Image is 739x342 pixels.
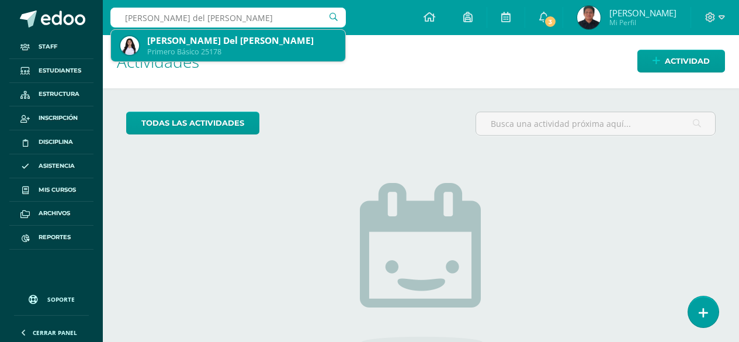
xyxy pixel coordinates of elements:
[609,7,676,19] span: [PERSON_NAME]
[110,8,346,27] input: Busca un usuario...
[9,35,93,59] a: Staff
[609,18,676,27] span: Mi Perfil
[9,178,93,202] a: Mis cursos
[120,36,139,55] img: 9c1d38f887ea799b3e34c9895ff72d0c.png
[9,154,93,178] a: Asistencia
[39,185,76,195] span: Mis cursos
[147,47,336,57] div: Primero Básico 25178
[9,130,93,154] a: Disciplina
[39,113,78,123] span: Inscripción
[117,35,725,88] h1: Actividades
[9,202,93,226] a: Archivos
[39,209,70,218] span: Archivos
[39,66,81,75] span: Estudiantes
[39,137,73,147] span: Disciplina
[126,112,259,134] a: todas las Actividades
[9,226,93,250] a: Reportes
[665,50,710,72] span: Actividad
[9,106,93,130] a: Inscripción
[39,89,79,99] span: Estructura
[637,50,725,72] a: Actividad
[147,34,336,47] div: [PERSON_NAME] Del [PERSON_NAME]
[476,112,715,135] input: Busca una actividad próxima aquí...
[544,15,557,28] span: 3
[9,59,93,83] a: Estudiantes
[47,295,75,303] span: Soporte
[39,161,75,171] span: Asistencia
[9,83,93,107] a: Estructura
[39,42,57,51] span: Staff
[33,329,77,337] span: Cerrar panel
[14,284,89,312] a: Soporte
[577,6,601,29] img: dfb2445352bbaa30de7fa1c39f03f7f6.png
[39,233,71,242] span: Reportes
